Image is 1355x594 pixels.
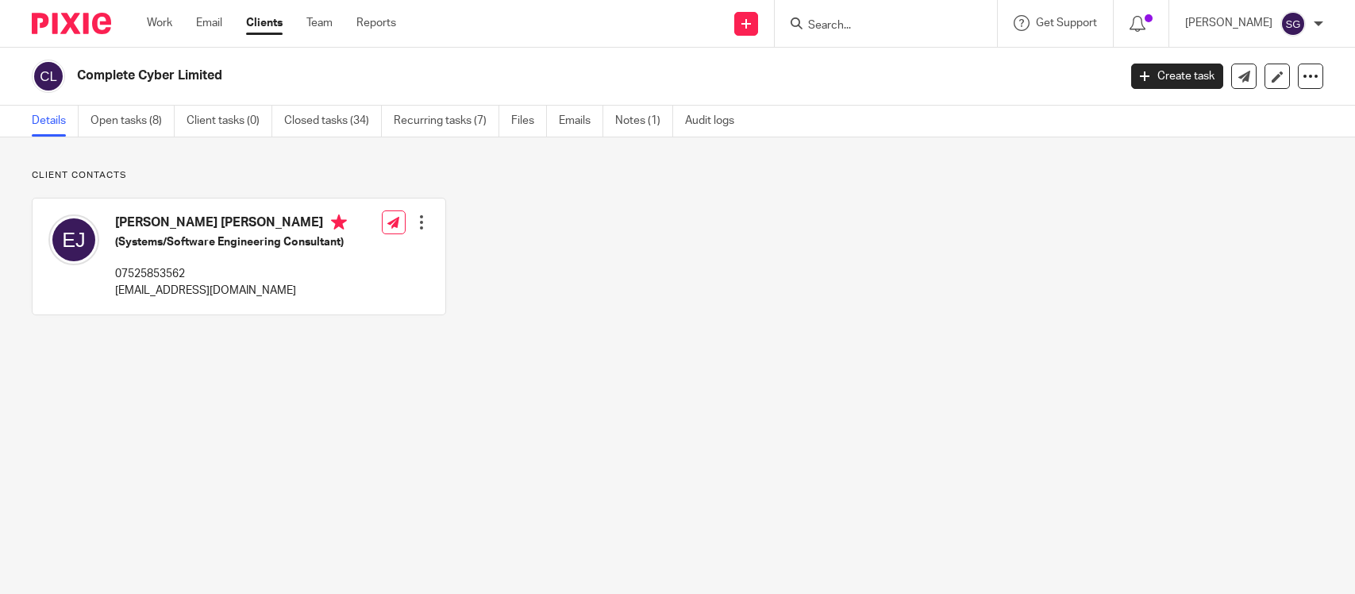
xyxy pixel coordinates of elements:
[1265,64,1290,89] a: Edit client
[1231,64,1257,89] a: Send new email
[32,106,79,137] a: Details
[115,234,347,250] h5: (Systems/Software Engineering Consultant)
[90,106,175,137] a: Open tasks (8)
[685,106,746,137] a: Audit logs
[284,106,382,137] a: Closed tasks (34)
[1036,17,1097,29] span: Get Support
[331,214,347,230] i: Primary
[1131,64,1223,89] a: Create task
[115,266,347,282] p: 07525853562
[306,15,333,31] a: Team
[48,214,99,265] img: svg%3E
[559,106,603,137] a: Emails
[187,106,272,137] a: Client tasks (0)
[511,106,547,137] a: Files
[806,19,949,33] input: Search
[115,283,347,299] p: [EMAIL_ADDRESS][DOMAIN_NAME]
[615,106,673,137] a: Notes (1)
[147,15,172,31] a: Work
[394,106,499,137] a: Recurring tasks (7)
[77,67,901,84] h2: Complete Cyber Limited
[356,15,396,31] a: Reports
[32,13,111,34] img: Pixie
[1185,15,1272,31] p: [PERSON_NAME]
[32,60,65,93] img: svg%3E
[32,169,446,182] p: Client contacts
[246,15,283,31] a: Clients
[196,15,222,31] a: Email
[115,214,347,234] h4: [PERSON_NAME] [PERSON_NAME]
[1280,11,1306,37] img: svg%3E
